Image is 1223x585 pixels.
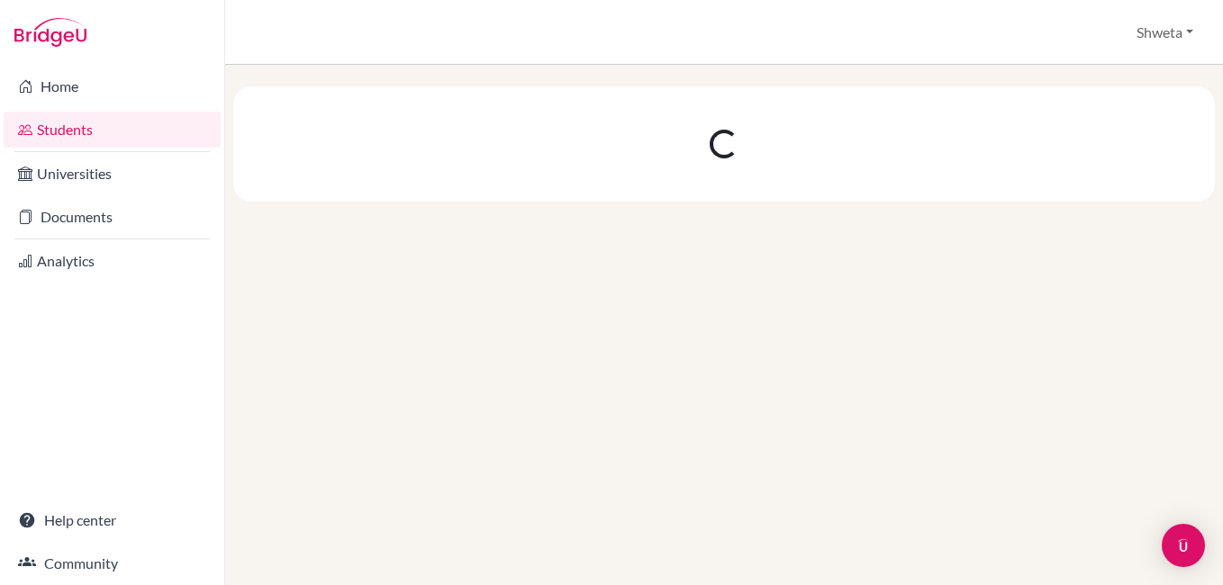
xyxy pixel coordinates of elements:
a: Home [4,68,221,104]
button: Shweta [1128,15,1201,49]
a: Community [4,545,221,581]
a: Help center [4,502,221,538]
a: Students [4,112,221,148]
a: Universities [4,156,221,192]
div: Open Intercom Messenger [1162,524,1205,567]
img: Bridge-U [14,18,86,47]
a: Documents [4,199,221,235]
a: Analytics [4,243,221,279]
